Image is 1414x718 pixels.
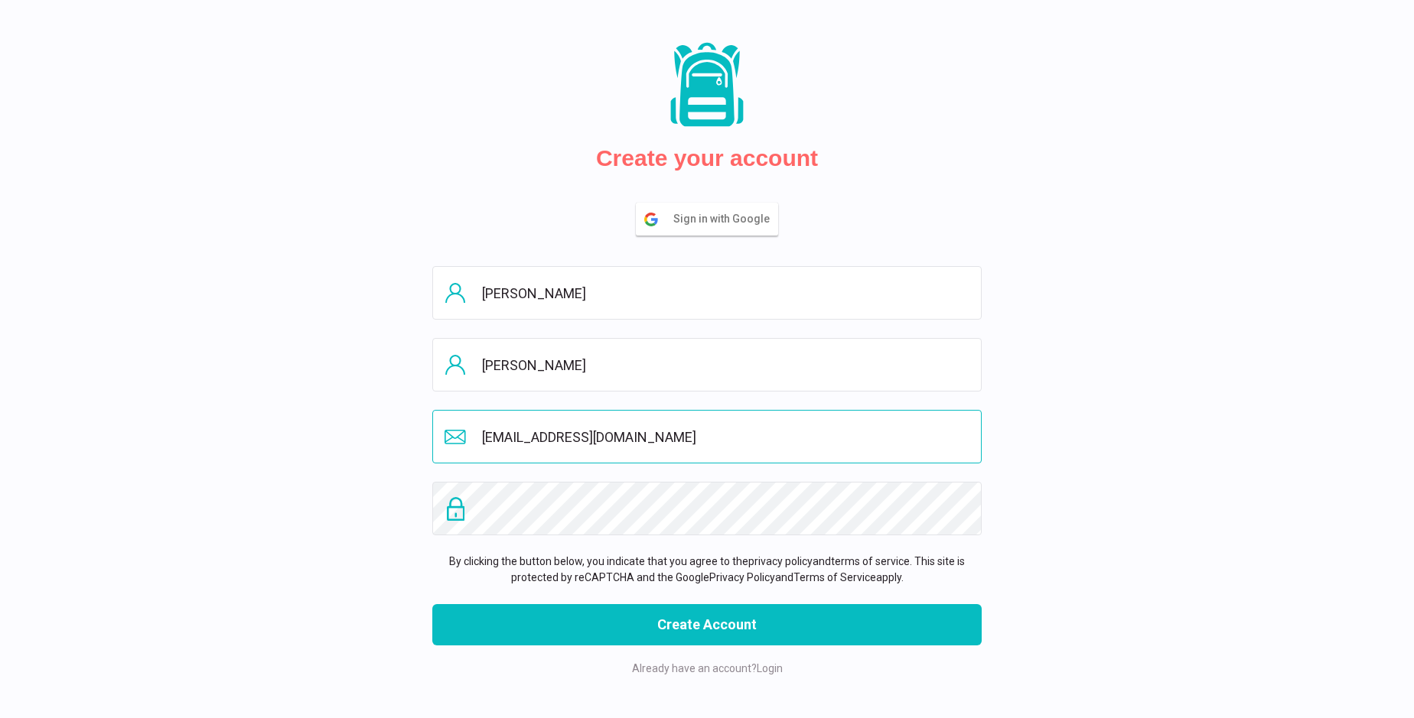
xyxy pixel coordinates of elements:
[432,554,982,586] p: By clicking the button below, you indicate that you agree to the and . This site is protected by ...
[709,571,775,583] a: Privacy Policy
[793,571,876,583] a: Terms of Service
[636,203,778,236] button: Sign in with Google
[432,266,982,320] input: First name
[432,661,982,677] p: Already have an account?
[432,338,982,391] input: Last name
[432,604,982,645] button: Create Account
[831,555,910,567] a: terms of service
[673,203,777,235] span: Sign in with Google
[432,410,982,463] input: Email address
[596,145,818,172] h2: Create your account
[757,662,783,674] a: Login
[665,41,749,129] img: Packs logo
[748,555,813,567] a: privacy policy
